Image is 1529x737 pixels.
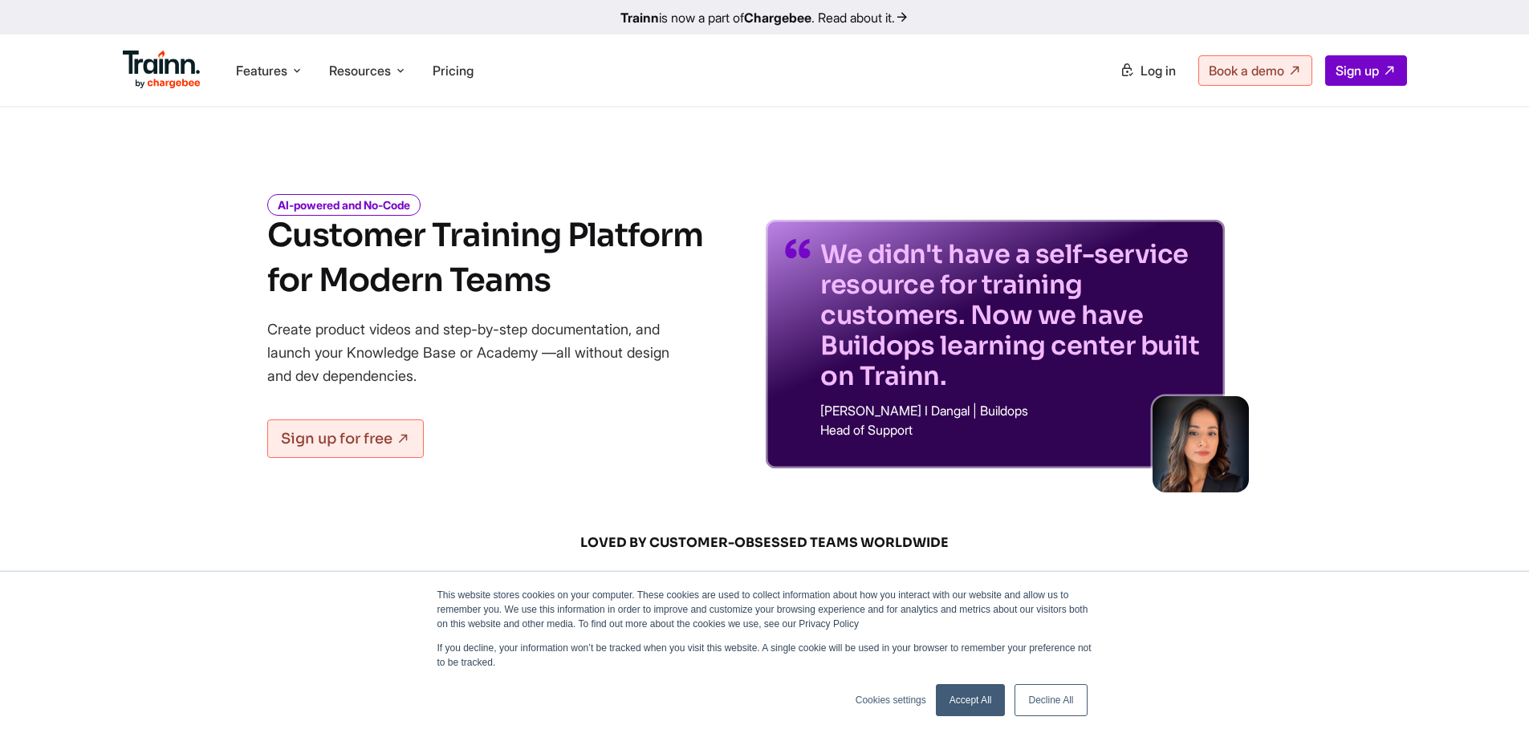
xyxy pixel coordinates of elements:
p: [PERSON_NAME] I Dangal | Buildops [820,404,1206,417]
b: Chargebee [744,10,811,26]
span: Book a demo [1209,63,1284,79]
a: Sign up [1325,55,1407,86]
img: sabina-buildops.d2e8138.png [1153,396,1249,492]
a: Cookies settings [856,693,926,707]
b: Trainn [620,10,659,26]
span: LOVED BY CUSTOMER-OBSESSED TEAMS WORLDWIDE [380,534,1150,552]
img: quotes-purple.41a7099.svg [785,239,811,258]
p: If you decline, your information won’t be tracked when you visit this website. A single cookie wi... [437,641,1092,670]
p: We didn't have a self-service resource for training customers. Now we have Buildops learning cent... [820,239,1206,391]
span: Features [236,62,287,79]
p: Head of Support [820,423,1206,436]
a: Accept All [936,684,1006,716]
a: Book a demo [1198,55,1312,86]
p: This website stores cookies on your computer. These cookies are used to collect information about... [437,588,1092,631]
a: Sign up for free [267,419,424,458]
span: Sign up [1336,63,1379,79]
p: Create product videos and step-by-step documentation, and launch your Knowledge Base or Academy —... [267,318,693,387]
h1: Customer Training Platform for Modern Teams [267,213,703,303]
a: Log in [1110,56,1185,85]
span: Resources [329,62,391,79]
a: Decline All [1015,684,1087,716]
span: Log in [1141,63,1176,79]
i: AI-powered and No-Code [267,194,421,216]
a: Pricing [433,63,474,79]
img: Trainn Logo [123,51,201,89]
